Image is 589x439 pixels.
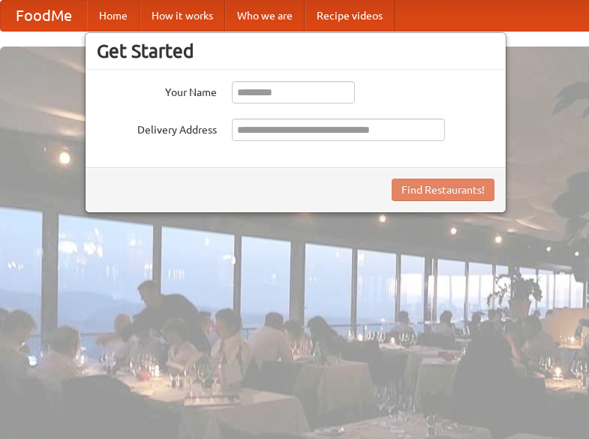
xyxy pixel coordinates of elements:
[392,179,494,201] button: Find Restaurants!
[97,119,217,137] label: Delivery Address
[1,1,87,31] a: FoodMe
[140,1,225,31] a: How it works
[97,81,217,100] label: Your Name
[305,1,395,31] a: Recipe videos
[97,40,494,62] h3: Get Started
[225,1,305,31] a: Who we are
[87,1,140,31] a: Home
